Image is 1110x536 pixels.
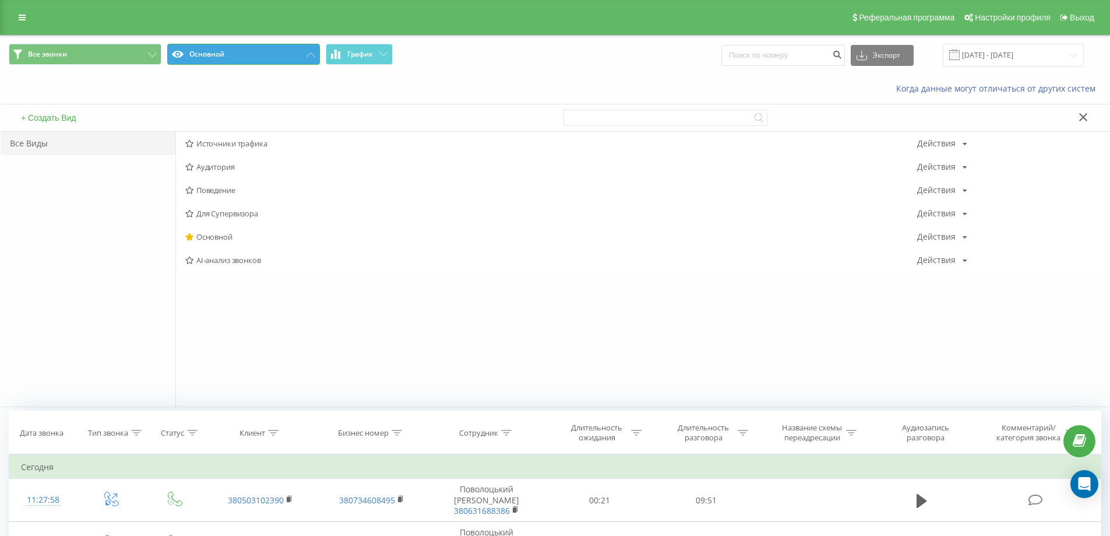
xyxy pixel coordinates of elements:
[859,13,954,22] span: Реферальная программа
[1070,13,1094,22] span: Выход
[338,428,389,438] div: Бизнес номер
[167,44,320,65] button: Основной
[1070,470,1098,498] div: Open Intercom Messenger
[1,132,175,155] div: Все Виды
[566,423,628,443] div: Длительность ожидания
[17,113,80,123] button: + Создать Вид
[547,479,653,522] td: 00:21
[185,186,917,194] span: Поведение
[887,423,963,443] div: Аудиозапись разговора
[781,423,843,443] div: Название схемы переадресации
[185,256,917,264] span: AI-анализ звонков
[917,209,956,218] div: Действия
[239,428,265,438] div: Клиент
[88,428,128,438] div: Тип звонка
[347,50,373,58] span: График
[653,479,760,522] td: 09:51
[326,44,393,65] button: График
[917,233,956,241] div: Действия
[185,233,917,241] span: Основной
[917,256,956,264] div: Действия
[672,423,735,443] div: Длительность разговора
[339,495,395,506] a: 380734608495
[161,428,184,438] div: Статус
[28,50,67,59] span: Все звонки
[975,13,1051,22] span: Настройки профиля
[9,456,1101,479] td: Сегодня
[9,44,161,65] button: Все звонки
[995,423,1063,443] div: Комментарий/категория звонка
[721,45,845,66] input: Поиск по номеру
[185,209,917,218] span: Для Супервизора
[917,186,956,194] div: Действия
[185,163,917,171] span: Аудитория
[427,479,547,522] td: Поволоцький [PERSON_NAME]
[896,83,1101,94] a: Когда данные могут отличаться от других систем
[185,139,917,148] span: Источники трафика
[228,495,284,506] a: 380503102390
[454,505,510,516] a: 380631688386
[1075,112,1092,124] button: Закрыть
[21,489,66,512] div: 11:27:58
[459,428,498,438] div: Сотрудник
[851,45,914,66] button: Экспорт
[917,139,956,148] div: Действия
[917,163,956,171] div: Действия
[20,428,64,438] div: Дата звонка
